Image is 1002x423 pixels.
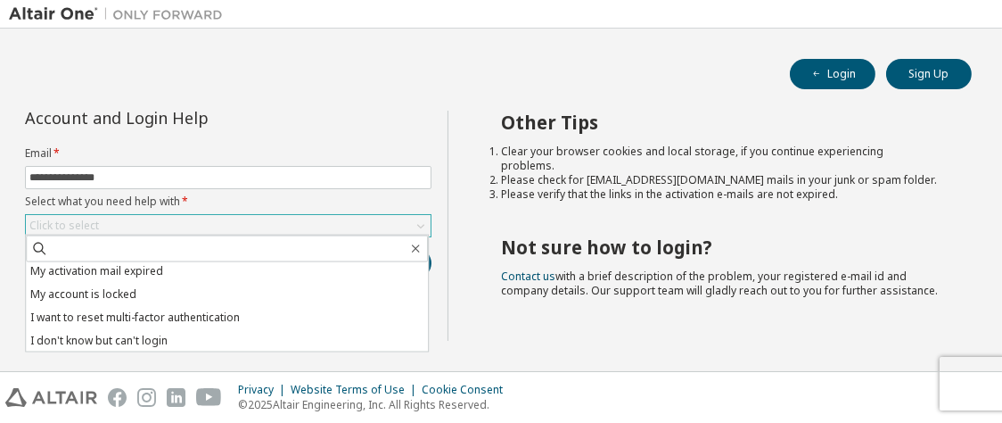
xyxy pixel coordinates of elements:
[502,173,940,187] li: Please check for [EMAIL_ADDRESS][DOMAIN_NAME] mails in your junk or spam folder.
[108,388,127,407] img: facebook.svg
[238,397,513,412] p: © 2025 Altair Engineering, Inc. All Rights Reserved.
[25,111,350,125] div: Account and Login Help
[502,269,939,298] span: with a brief description of the problem, your registered e-mail id and company details. Our suppo...
[25,146,431,161] label: Email
[5,388,97,407] img: altair_logo.svg
[26,260,428,283] li: My activation mail expired
[291,383,422,397] div: Website Terms of Use
[502,187,940,202] li: Please verify that the links in the activation e-mails are not expired.
[422,383,513,397] div: Cookie Consent
[502,269,556,284] a: Contact us
[502,236,940,259] h2: Not sure how to login?
[502,145,940,173] li: Clear your browser cookies and local storage, if you continue experiencing problems.
[167,388,185,407] img: linkedin.svg
[502,111,940,134] h2: Other Tips
[29,219,99,233] div: Click to select
[26,215,431,236] div: Click to select
[196,388,222,407] img: youtube.svg
[9,5,232,23] img: Altair One
[790,59,875,89] button: Login
[886,59,972,89] button: Sign Up
[25,195,431,209] label: Select what you need help with
[137,388,156,407] img: instagram.svg
[238,383,291,397] div: Privacy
